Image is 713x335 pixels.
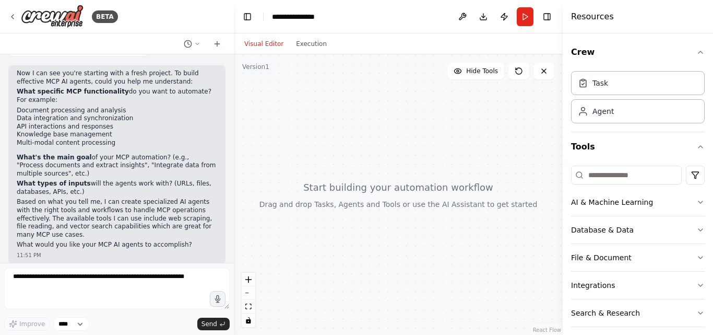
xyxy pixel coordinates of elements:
button: zoom in [242,273,255,286]
p: Now I can see you're starting with a fresh project. To build effective MCP AI agents, could you h... [17,70,217,86]
button: toggle interactivity [242,314,255,327]
button: AI & Machine Learning [571,189,705,216]
div: Agent [592,106,614,117]
button: Crew [571,38,705,67]
button: Integrations [571,272,705,299]
p: do you want to automate? For example: [17,88,217,104]
div: Crew [571,67,705,132]
button: zoom out [242,286,255,300]
button: Visual Editor [238,38,290,50]
div: 11:51 PM [17,251,217,259]
button: Tools [571,132,705,161]
li: Knowledge base management [17,131,217,139]
div: Version 1 [242,63,269,71]
img: Logo [21,5,84,28]
p: of your MCP automation? (e.g., "Process documents and extract insights", "Integrate data from mul... [17,154,217,178]
li: Document processing and analysis [17,107,217,115]
strong: What types of inputs [17,180,91,187]
nav: breadcrumb [272,11,324,22]
strong: What specific MCP functionality [17,88,129,95]
button: Start a new chat [209,38,225,50]
div: Task [592,78,608,88]
button: Hide Tools [447,63,504,79]
span: Hide Tools [466,67,498,75]
strong: What's the main goal [17,154,92,161]
button: Hide right sidebar [540,9,554,24]
p: will the agents work with? (URLs, files, databases, APIs, etc.) [17,180,217,196]
button: Send [197,318,230,330]
button: Execution [290,38,333,50]
button: Click to speak your automation idea [210,291,225,307]
p: What would you like your MCP AI agents to accomplish? [17,241,217,249]
h4: Resources [571,10,614,23]
button: Database & Data [571,216,705,244]
button: Improve [4,317,50,331]
div: React Flow controls [242,273,255,327]
li: API interactions and responses [17,123,217,131]
span: Send [201,320,217,328]
li: Data integration and synchronization [17,114,217,123]
button: Hide left sidebar [240,9,255,24]
div: BETA [92,10,118,23]
button: Switch to previous chat [180,38,205,50]
button: Search & Research [571,299,705,327]
a: React Flow attribution [533,327,561,333]
p: Based on what you tell me, I can create specialized AI agents with the right tools and workflows ... [17,198,217,239]
button: File & Document [571,244,705,271]
li: Multi-modal content processing [17,139,217,147]
span: Improve [19,320,45,328]
button: fit view [242,300,255,314]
